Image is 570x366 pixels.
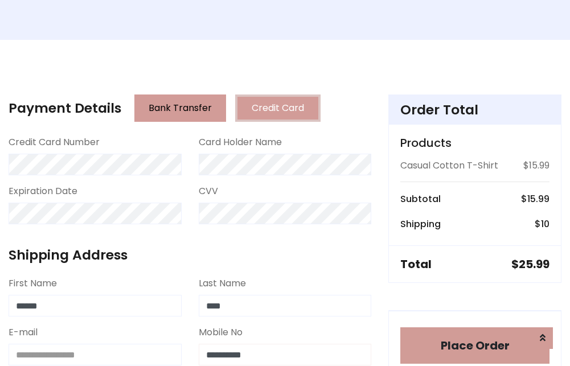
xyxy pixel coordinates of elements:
[519,256,550,272] span: 25.99
[400,194,441,204] h6: Subtotal
[400,219,441,229] h6: Shipping
[134,94,226,122] button: Bank Transfer
[9,135,100,149] label: Credit Card Number
[527,192,550,205] span: 15.99
[9,326,38,339] label: E-mail
[535,219,550,229] h6: $
[541,217,550,231] span: 10
[199,277,246,290] label: Last Name
[9,100,121,116] h4: Payment Details
[523,159,550,172] p: $15.99
[400,136,550,150] h5: Products
[400,327,550,364] button: Place Order
[199,135,282,149] label: Card Holder Name
[511,257,550,271] h5: $
[9,184,77,198] label: Expiration Date
[400,159,498,172] p: Casual Cotton T-Shirt
[9,277,57,290] label: First Name
[9,247,371,263] h4: Shipping Address
[521,194,550,204] h6: $
[400,102,550,118] h4: Order Total
[400,257,432,271] h5: Total
[235,94,321,122] button: Credit Card
[199,184,218,198] label: CVV
[199,326,243,339] label: Mobile No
